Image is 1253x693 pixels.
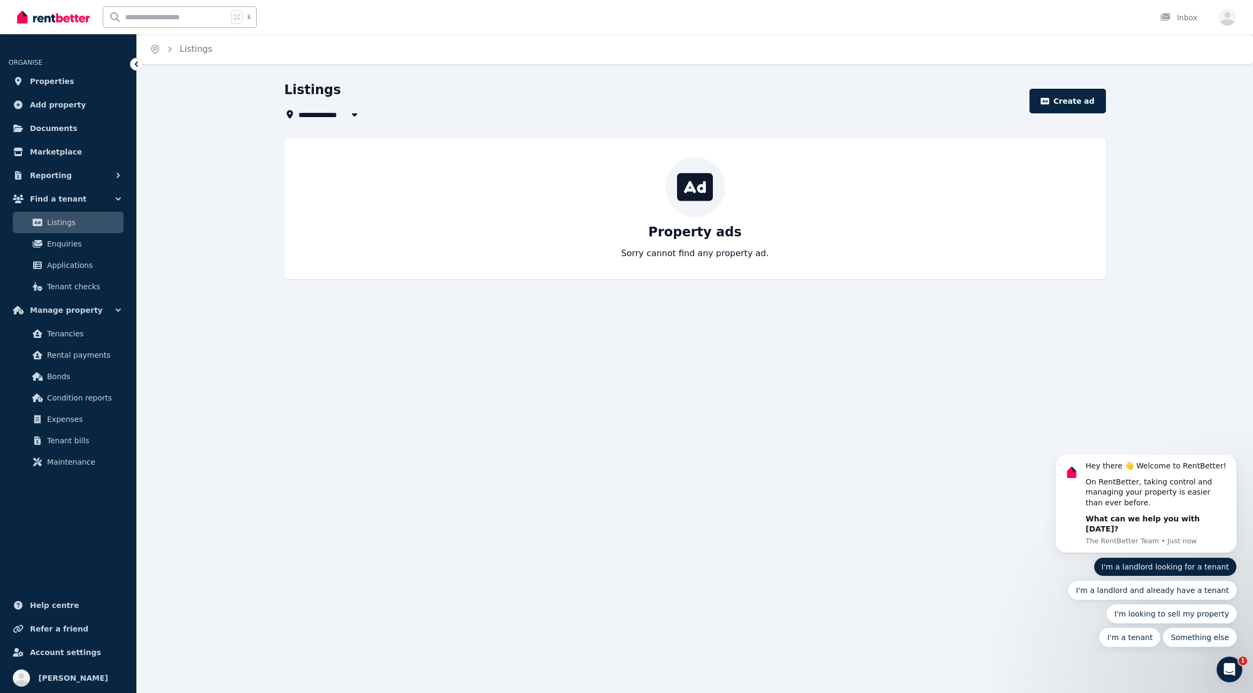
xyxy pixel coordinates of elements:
[39,672,108,684] span: [PERSON_NAME]
[9,618,128,640] a: Refer a friend
[60,173,121,192] button: Quick reply: I'm a tenant
[47,59,160,79] b: What can we help you with [DATE]?
[13,409,124,430] a: Expenses
[29,126,198,145] button: Quick reply: I'm a landlord and already have a tenant
[47,237,119,250] span: Enquiries
[1217,657,1242,682] iframe: Intercom live chat
[9,141,128,163] a: Marketplace
[13,276,124,297] a: Tenant checks
[13,344,124,366] a: Rental payments
[47,6,190,17] div: Hey there 👋 Welcome to RentBetter!
[13,233,124,255] a: Enquiries
[47,6,190,80] div: Message content
[9,165,128,186] button: Reporting
[30,122,78,135] span: Documents
[30,646,101,659] span: Account settings
[1029,89,1105,113] button: Create ad
[47,413,119,426] span: Expenses
[13,366,124,387] a: Bonds
[13,451,124,473] a: Maintenance
[9,118,128,139] a: Documents
[13,430,124,451] a: Tenant bills
[30,192,87,205] span: Find a tenant
[47,280,119,293] span: Tenant checks
[9,642,128,663] a: Account settings
[17,9,90,25] img: RentBetter
[13,323,124,344] a: Tenancies
[47,81,190,91] p: Message from The RentBetter Team, sent Just now
[124,173,198,192] button: Quick reply: Something else
[30,75,74,88] span: Properties
[30,169,72,182] span: Reporting
[1039,455,1253,653] iframe: Intercom notifications message
[9,71,128,92] a: Properties
[247,13,251,21] span: k
[55,102,198,121] button: Quick reply: I'm a landlord looking for a tenant
[47,349,119,361] span: Rental payments
[47,434,119,447] span: Tenant bills
[67,149,198,168] button: Quick reply: I'm looking to sell my property
[30,599,79,612] span: Help centre
[180,43,212,56] span: Listings
[13,212,124,233] a: Listings
[30,98,86,111] span: Add property
[47,327,119,340] span: Tenancies
[30,622,88,635] span: Refer a friend
[13,387,124,409] a: Condition reports
[1160,12,1197,23] div: Inbox
[9,94,128,115] a: Add property
[47,370,119,383] span: Bonds
[285,81,341,98] h1: Listings
[9,595,128,616] a: Help centre
[47,391,119,404] span: Condition reports
[47,259,119,272] span: Applications
[30,145,82,158] span: Marketplace
[16,102,198,192] div: Quick reply options
[47,216,119,229] span: Listings
[9,188,128,210] button: Find a tenant
[1239,657,1247,665] span: 1
[13,255,124,276] a: Applications
[621,247,769,260] p: Sorry cannot find any property ad.
[9,59,42,66] span: ORGANISE
[47,22,190,53] div: On RentBetter, taking control and managing your property is easier than ever before.
[137,34,225,64] nav: Breadcrumb
[30,304,103,317] span: Manage property
[47,456,119,468] span: Maintenance
[9,299,128,321] button: Manage property
[24,9,41,26] img: Profile image for The RentBetter Team
[648,224,741,241] p: Property ads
